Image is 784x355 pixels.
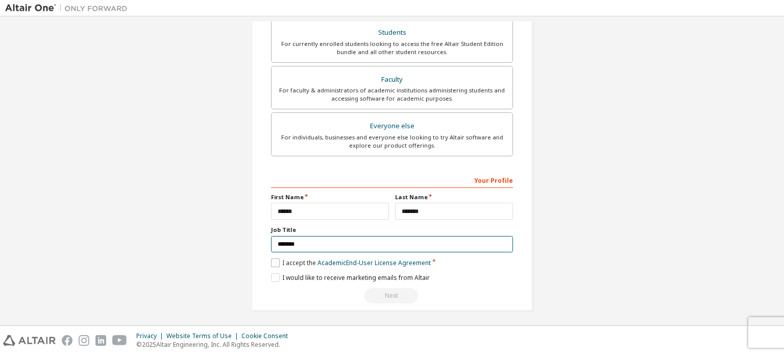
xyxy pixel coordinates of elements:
div: For individuals, businesses and everyone else looking to try Altair software and explore our prod... [278,133,506,150]
div: Students [278,26,506,40]
img: altair_logo.svg [3,335,56,346]
div: Faculty [278,73,506,87]
p: © 2025 Altair Engineering, Inc. All Rights Reserved. [136,340,294,349]
div: For currently enrolled students looking to access the free Altair Student Edition bundle and all ... [278,40,506,56]
div: Privacy [136,332,166,340]
img: linkedin.svg [95,335,106,346]
label: First Name [271,193,389,201]
img: facebook.svg [62,335,72,346]
label: Job Title [271,226,513,234]
img: youtube.svg [112,335,127,346]
div: For faculty & administrators of academic institutions administering students and accessing softwa... [278,86,506,103]
div: Read and acccept EULA to continue [271,288,513,303]
div: Cookie Consent [241,332,294,340]
label: I would like to receive marketing emails from Altair [271,273,430,282]
label: Last Name [395,193,513,201]
label: I accept the [271,258,431,267]
div: Your Profile [271,172,513,188]
div: Everyone else [278,119,506,133]
div: Website Terms of Use [166,332,241,340]
a: Academic End-User License Agreement [317,258,431,267]
img: Altair One [5,3,133,13]
img: instagram.svg [79,335,89,346]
